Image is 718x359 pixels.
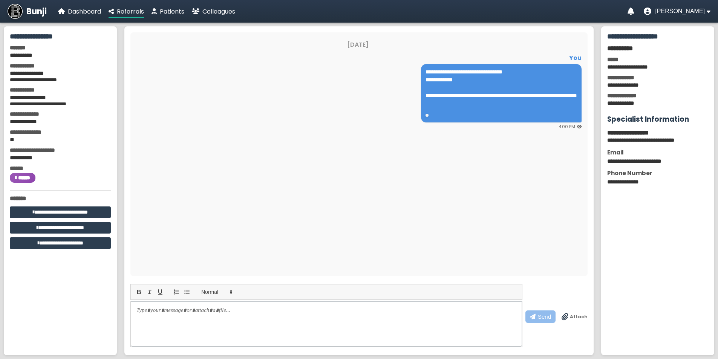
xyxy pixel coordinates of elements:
[26,5,47,18] span: Bunji
[182,287,192,296] button: list: bullet
[562,313,588,321] label: Drag & drop files anywhere to attach
[607,148,708,157] div: Email
[160,7,184,16] span: Patients
[192,7,235,16] a: Colleagues
[117,7,144,16] span: Referrals
[109,7,144,16] a: Referrals
[202,7,235,16] span: Colleagues
[8,4,47,19] a: Bunji
[58,7,101,16] a: Dashboard
[144,287,155,296] button: italic
[570,313,588,320] span: Attach
[155,287,165,296] button: underline
[134,287,144,296] button: bold
[134,53,582,63] div: You
[68,7,101,16] span: Dashboard
[644,8,710,15] button: User menu
[607,169,708,177] div: Phone Number
[538,313,551,320] span: Send
[134,40,582,49] div: [DATE]
[655,8,705,15] span: [PERSON_NAME]
[8,4,23,19] img: Bunji Dental Referral Management
[628,8,634,15] a: Notifications
[171,287,182,296] button: list: ordered
[607,114,708,125] h3: Specialist Information
[525,310,556,323] button: Send
[152,7,184,16] a: Patients
[559,124,575,130] span: 4:00 PM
